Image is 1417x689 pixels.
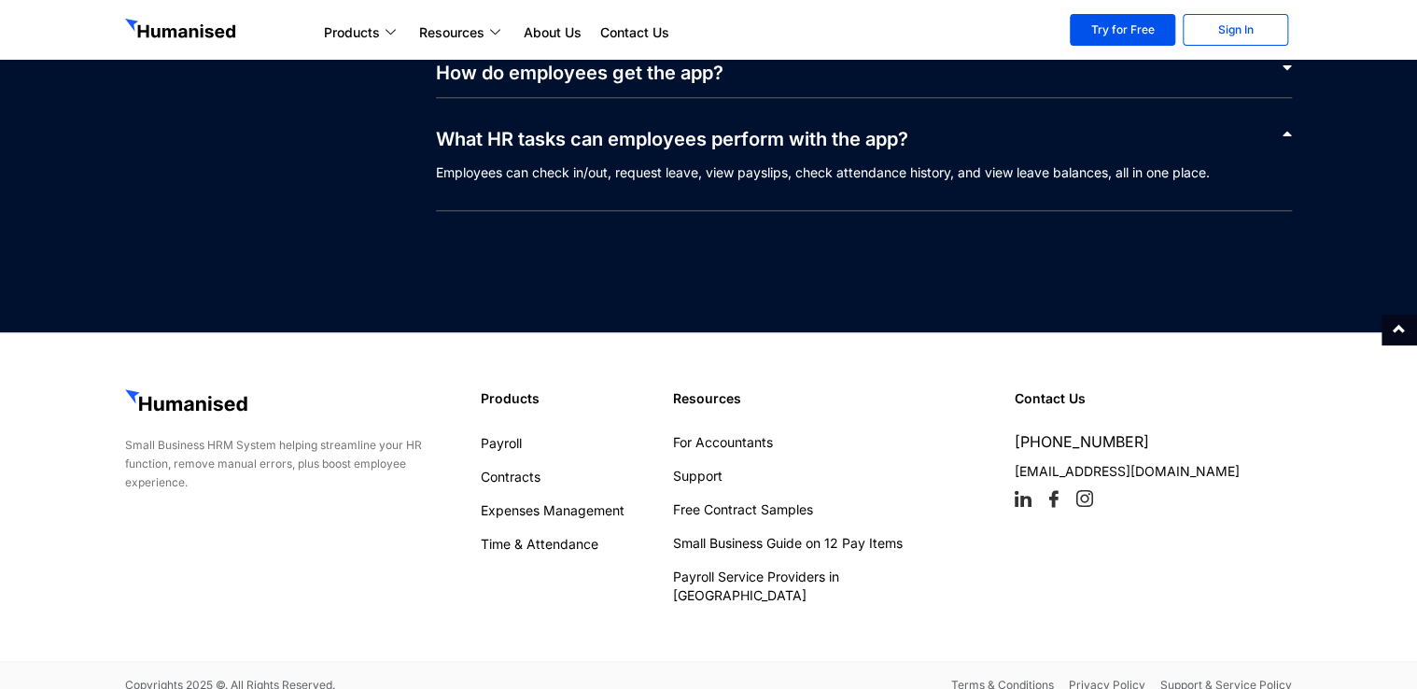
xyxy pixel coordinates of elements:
a: Contact Us [591,21,679,44]
a: Small Business Guide on 12 Pay Items [673,534,963,553]
a: Payroll [481,434,654,453]
a: Payroll Service Providers in [GEOGRAPHIC_DATA] [673,568,963,605]
h4: Contact Us [1014,389,1292,408]
a: Resources [410,21,514,44]
h4: Products [481,389,654,408]
a: Sign In [1183,14,1288,46]
a: [EMAIL_ADDRESS][DOMAIN_NAME] [1014,463,1239,479]
a: [PHONE_NUMBER] [1014,432,1148,451]
h4: Resources [673,389,996,408]
a: Support [673,467,963,485]
a: Time & Attendance [481,535,654,554]
a: For Accountants [673,433,963,452]
div: Small Business HRM System helping streamline your HR function, remove manual errors, plus boost e... [125,436,462,492]
img: GetHumanised Logo [125,19,239,43]
a: Free Contract Samples [673,500,963,519]
a: Expenses Management [481,501,654,520]
a: Try for Free [1070,14,1175,46]
a: What HR tasks can employees perform with the app? [436,128,908,150]
img: GetHumanised Logo [125,389,251,415]
p: Employees can check in/out, request leave, view payslips, check attendance history, and view leav... [436,163,1293,211]
a: Contracts [481,468,654,486]
a: About Us [514,21,591,44]
a: How do employees get the app? [436,62,723,84]
a: Products [315,21,410,44]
